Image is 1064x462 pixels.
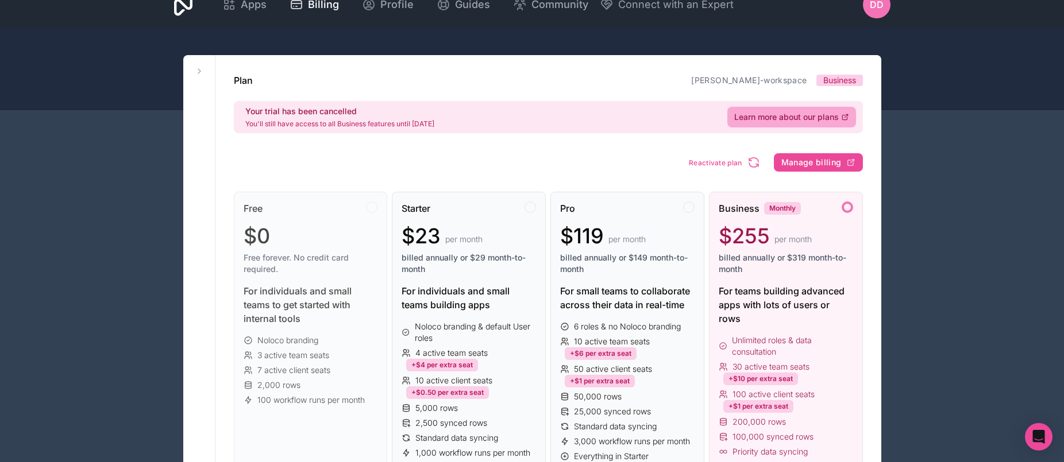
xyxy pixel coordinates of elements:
[1025,423,1053,451] div: Open Intercom Messenger
[732,335,853,358] span: Unlimited roles & data consultation
[244,224,270,247] span: $0
[574,421,657,432] span: Standard data syncing
[560,224,604,247] span: $119
[823,75,856,86] span: Business
[733,361,809,372] span: 30 active team seats
[733,431,814,442] span: 100,000 synced rows
[445,234,483,245] span: per month
[774,153,863,172] button: Manage billing
[244,201,263,215] span: Free
[560,284,695,312] div: For small teams to collaborate across their data in real-time
[727,107,856,127] a: Learn more about our plans
[734,111,839,123] span: Learn more about our plans
[257,379,300,391] span: 2,000 rows
[574,451,649,462] span: Everything in Starter
[245,106,434,117] h2: Your trial has been cancelled
[774,234,812,245] span: per month
[415,402,458,414] span: 5,000 rows
[257,335,318,346] span: Noloco branding
[574,363,652,375] span: 50 active client seats
[719,252,853,275] span: billed annually or $319 month-to-month
[234,73,253,87] h1: Plan
[257,364,330,376] span: 7 active client seats
[402,224,441,247] span: $23
[608,234,646,245] span: per month
[574,436,690,447] span: 3,000 workflow runs per month
[415,432,498,444] span: Standard data syncing
[415,417,487,429] span: 2,500 synced rows
[733,389,815,400] span: 100 active client seats
[257,394,365,406] span: 100 workflow runs per month
[781,157,842,168] span: Manage billing
[244,284,378,325] div: For individuals and small teams to get started with internal tools
[719,224,770,247] span: $255
[565,375,635,387] div: +$1 per extra seat
[689,158,742,167] span: Reactivate plan
[415,347,488,359] span: 4 active team seats
[574,336,650,347] span: 10 active team seats
[574,391,622,402] span: 50,000 rows
[565,347,637,360] div: +$6 per extra seat
[406,359,478,371] div: +$4 per extra seat
[733,446,808,457] span: Priority data syncing
[560,201,575,215] span: Pro
[402,252,536,275] span: billed annually or $29 month-to-month
[691,75,807,85] a: [PERSON_NAME]-workspace
[415,321,536,344] span: Noloco branding & default User roles
[415,447,530,459] span: 1,000 workflow runs per month
[257,350,329,361] span: 3 active team seats
[685,152,765,173] button: Reactivate plan
[733,416,786,428] span: 200,000 rows
[574,321,681,332] span: 6 roles & no Noloco branding
[402,284,536,312] div: For individuals and small teams building apps
[245,119,434,129] p: You'll still have access to all Business features until [DATE]
[764,202,801,215] div: Monthly
[574,406,651,417] span: 25,000 synced rows
[406,386,489,399] div: +$0.50 per extra seat
[560,252,695,275] span: billed annually or $149 month-to-month
[402,201,430,215] span: Starter
[719,201,760,215] span: Business
[723,372,798,385] div: +$10 per extra seat
[719,284,853,325] div: For teams building advanced apps with lots of users or rows
[244,252,378,275] span: Free forever. No credit card required.
[415,375,492,386] span: 10 active client seats
[723,400,793,413] div: +$1 per extra seat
